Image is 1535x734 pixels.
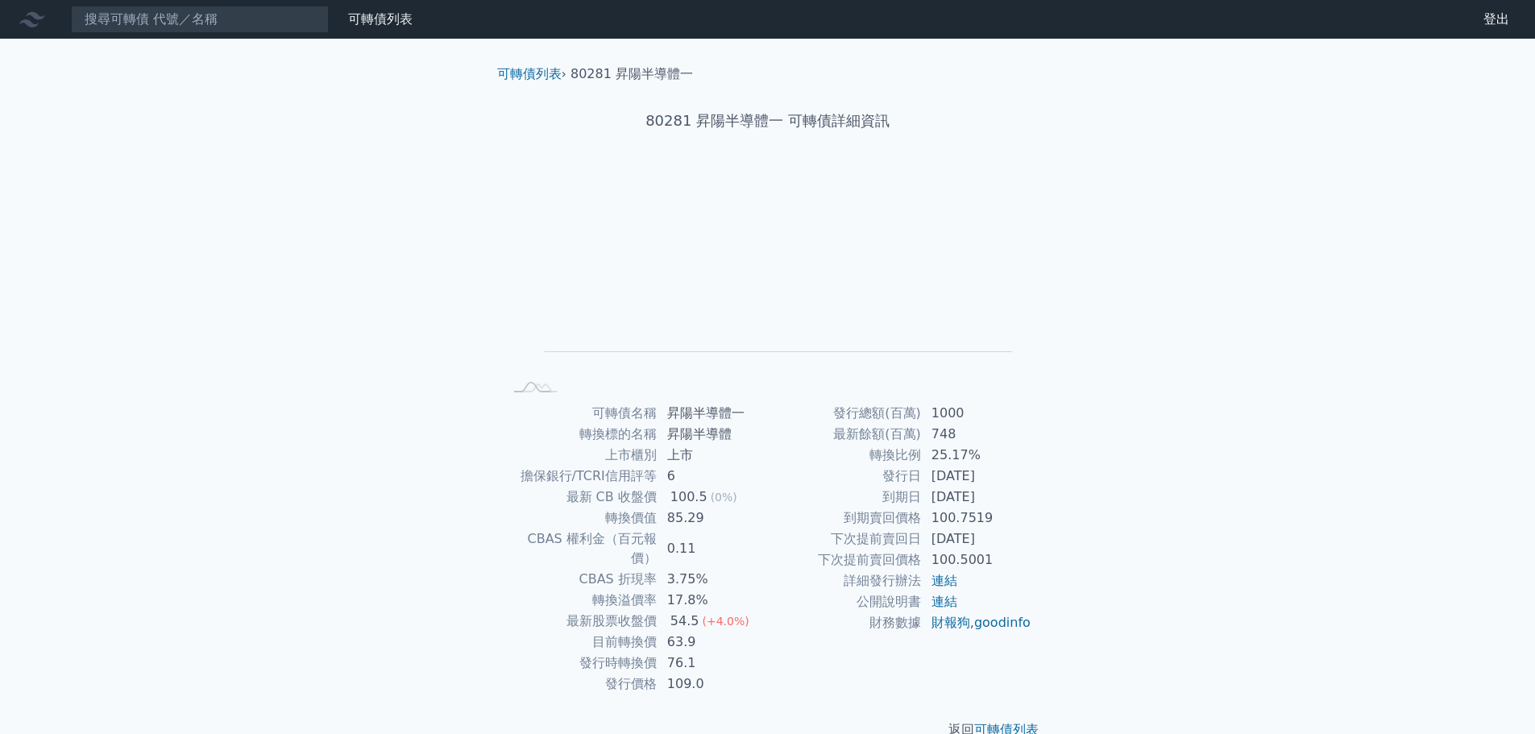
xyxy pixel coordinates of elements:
a: 可轉債列表 [497,66,562,81]
td: 76.1 [658,653,768,674]
td: 下次提前賣回價格 [768,549,922,570]
g: Chart [529,183,1013,375]
td: 1000 [922,403,1032,424]
a: 登出 [1471,6,1522,32]
td: 最新餘額(百萬) [768,424,922,445]
td: 昇陽半導體一 [658,403,768,424]
td: 748 [922,424,1032,445]
td: 0.11 [658,529,768,569]
td: 昇陽半導體 [658,424,768,445]
td: 85.29 [658,508,768,529]
input: 搜尋可轉債 代號／名稱 [71,6,329,33]
div: 100.5 [667,487,711,507]
li: 80281 昇陽半導體一 [570,64,693,84]
td: 100.7519 [922,508,1032,529]
td: 上市 [658,445,768,466]
td: 100.5001 [922,549,1032,570]
td: [DATE] [922,529,1032,549]
td: 詳細發行辦法 [768,570,922,591]
td: CBAS 權利金（百元報價） [504,529,658,569]
h1: 80281 昇陽半導體一 可轉債詳細資訊 [484,110,1052,132]
td: , [922,612,1032,633]
td: 最新股票收盤價 [504,611,658,632]
a: 連結 [931,594,957,609]
td: 擔保銀行/TCRI信用評等 [504,466,658,487]
td: 轉換標的名稱 [504,424,658,445]
td: 6 [658,466,768,487]
span: (0%) [711,491,737,504]
td: [DATE] [922,466,1032,487]
td: 發行價格 [504,674,658,695]
div: 54.5 [667,612,703,631]
td: 轉換比例 [768,445,922,466]
td: 到期日 [768,487,922,508]
td: 目前轉換價 [504,632,658,653]
td: 可轉債名稱 [504,403,658,424]
a: 連結 [931,573,957,588]
li: › [497,64,566,84]
td: 轉換溢價率 [504,590,658,611]
td: 上市櫃別 [504,445,658,466]
td: 25.17% [922,445,1032,466]
td: 下次提前賣回日 [768,529,922,549]
td: 公開說明書 [768,591,922,612]
td: 109.0 [658,674,768,695]
td: 發行總額(百萬) [768,403,922,424]
td: 財務數據 [768,612,922,633]
td: [DATE] [922,487,1032,508]
span: (+4.0%) [702,615,749,628]
td: 到期賣回價格 [768,508,922,529]
td: 最新 CB 收盤價 [504,487,658,508]
td: 63.9 [658,632,768,653]
td: 發行日 [768,466,922,487]
td: 轉換價值 [504,508,658,529]
a: 可轉債列表 [348,11,413,27]
td: 發行時轉換價 [504,653,658,674]
td: 17.8% [658,590,768,611]
td: 3.75% [658,569,768,590]
td: CBAS 折現率 [504,569,658,590]
a: 財報狗 [931,615,970,630]
a: goodinfo [974,615,1031,630]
